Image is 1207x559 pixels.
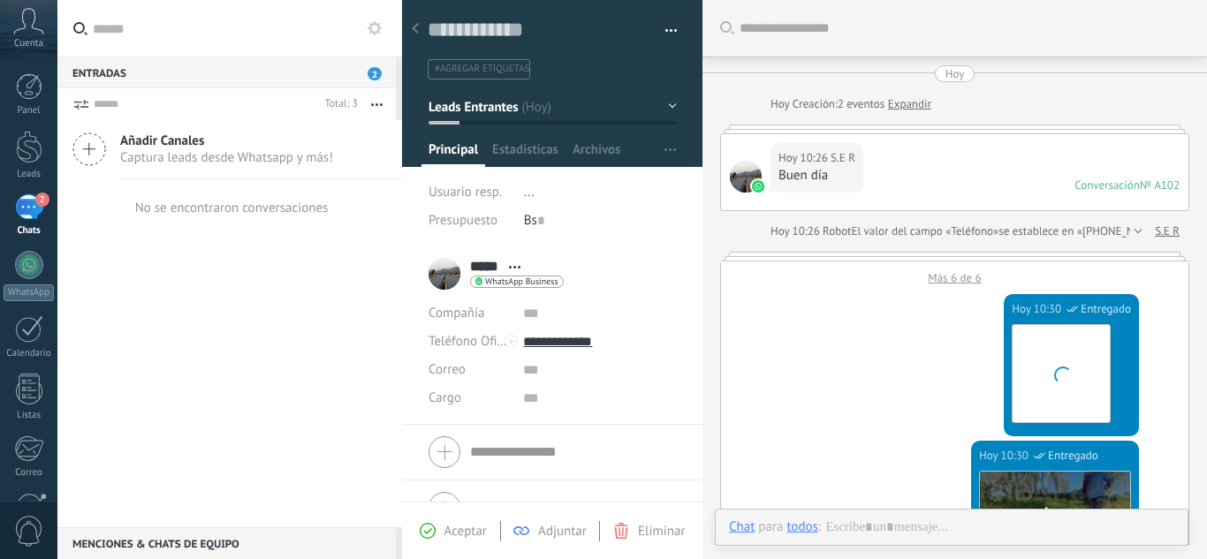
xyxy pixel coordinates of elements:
div: Conversación [1074,178,1140,193]
div: Creación: [771,95,931,113]
div: Leads [4,169,55,180]
div: Correo [4,467,55,479]
div: Calendario [4,348,55,359]
span: WhatsApp Business [485,277,558,286]
span: Cuenta [14,38,43,49]
span: Usuario resp. [429,184,502,200]
a: Expandir [888,95,931,113]
div: Buen día [778,167,855,185]
span: ... [524,184,535,200]
div: Presupuesto [429,207,511,235]
span: Robot [823,223,851,238]
div: Panel [4,105,55,117]
span: 2 [35,193,49,207]
span: Archivos [573,141,620,167]
span: Captura leads desde Whatsapp y más! [120,149,333,166]
div: Usuario resp. [429,178,511,207]
a: S.E R [1155,223,1180,240]
span: Entregado [1081,300,1131,318]
button: Correo [429,356,466,384]
span: Estadísticas [492,141,558,167]
div: Hoy [945,65,965,82]
div: № A102 [1140,178,1180,193]
span: S.E R [730,161,762,193]
span: Principal [429,141,478,167]
span: Teléfono Oficina [429,333,520,350]
div: Hoy 10:26 [771,223,823,240]
span: Adjuntar [538,523,587,540]
div: Bs [524,207,677,235]
span: El valor del campo «Teléfono» [852,223,999,240]
span: se establece en «[PHONE_NUMBER]» [998,223,1180,240]
div: Cargo [429,384,510,412]
div: Entradas [57,57,396,88]
span: Aceptar [444,523,487,540]
div: Chats [4,225,55,237]
div: Listas [4,410,55,421]
span: Presupuesto [429,212,497,229]
div: Compañía [429,299,510,328]
div: Más 6 de 6 [721,261,1188,285]
div: Total: 3 [318,95,358,113]
span: 2 eventos [838,95,884,113]
span: Correo [429,361,466,378]
div: Hoy 10:30 [979,447,1031,465]
span: Cargo [429,391,461,404]
div: Hoy 10:30 [1012,300,1064,318]
span: S.E R [831,149,855,167]
span: Añadir Canales [120,132,333,149]
span: : [818,518,821,536]
span: para [758,518,783,536]
span: Entregado [1048,447,1098,465]
div: Hoy [771,95,793,113]
div: WhatsApp [4,284,54,301]
img: waba.svg [752,180,764,193]
div: Hoy 10:26 [778,149,831,167]
span: Eliminar [638,523,685,540]
span: #agregar etiquetas [435,63,529,75]
div: Menciones & Chats de equipo [57,527,396,559]
span: 2 [368,67,382,80]
div: todos [786,518,817,534]
div: No se encontraron conversaciones [135,200,329,216]
button: Teléfono Oficina [429,328,510,356]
